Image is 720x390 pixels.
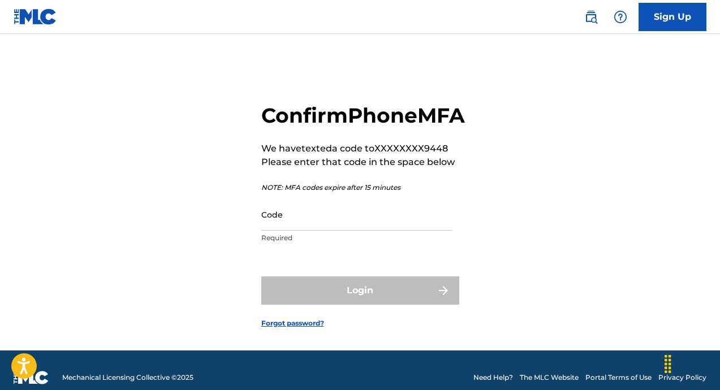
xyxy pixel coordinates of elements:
img: MLC Logo [14,8,57,25]
a: The MLC Website [520,372,579,383]
a: Need Help? [473,372,513,383]
p: Required [261,233,452,243]
a: Public Search [580,6,602,28]
h2: Confirm Phone MFA [261,103,465,128]
iframe: Resource Center [688,239,720,330]
span: Mechanical Licensing Collective © 2025 [62,372,193,383]
a: Portal Terms of Use [585,372,652,383]
iframe: Chat Widget [663,336,720,390]
p: We have texted a code to XXXXXXXX9448 [261,142,465,155]
a: Forgot password? [261,318,324,328]
p: NOTE: MFA codes expire after 15 minutes [261,183,465,193]
img: help [614,10,627,24]
img: search [584,10,598,24]
a: Privacy Policy [658,372,706,383]
img: logo [14,371,49,384]
div: Help [609,6,632,28]
div: Drag [659,347,677,381]
p: Please enter that code in the space below [261,155,465,169]
a: Sign Up [639,3,706,31]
